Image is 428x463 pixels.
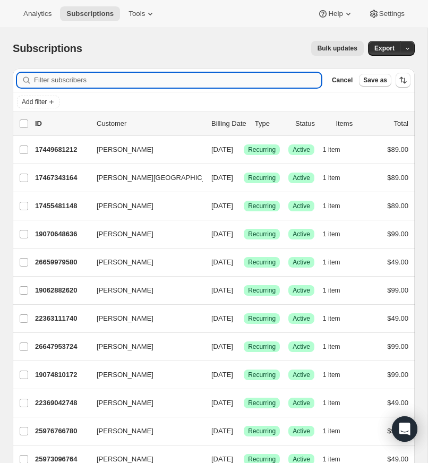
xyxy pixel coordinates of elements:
div: IDCustomerBilling DateTypeStatusItemsTotal [35,118,408,129]
button: 1 item [323,367,352,382]
button: Save as [359,74,391,87]
span: Active [293,371,310,379]
button: Analytics [17,6,58,21]
button: 1 item [323,396,352,410]
span: $99.00 [387,371,408,379]
span: Active [293,342,310,351]
span: [DATE] [211,230,233,238]
span: Recurring [248,286,276,295]
span: [DATE] [211,202,233,210]
p: 26659979580 [35,257,88,268]
span: 1 item [323,174,340,182]
span: Subscriptions [13,42,82,54]
div: 19062882620[PERSON_NAME][DATE]SuccessRecurringSuccessActive1 item$99.00 [35,283,408,298]
span: 1 item [323,371,340,379]
p: Status [295,118,327,129]
span: [PERSON_NAME][GEOGRAPHIC_DATA] [97,173,225,183]
span: 1 item [323,258,340,267]
button: 1 item [323,311,352,326]
span: Active [293,258,310,267]
span: [DATE] [211,342,233,350]
span: Recurring [248,342,276,351]
span: [PERSON_NAME] [97,370,153,380]
div: 19070648636[PERSON_NAME][DATE]SuccessRecurringSuccessActive1 item$99.00 [35,227,408,242]
span: [PERSON_NAME] [97,144,153,155]
span: Recurring [248,145,276,154]
span: 1 item [323,230,340,238]
p: 17467343164 [35,173,88,183]
button: 1 item [323,339,352,354]
span: 1 item [323,342,340,351]
span: Recurring [248,399,276,407]
span: Active [293,399,310,407]
span: $99.00 [387,342,408,350]
span: [PERSON_NAME] [97,398,153,408]
span: Active [293,314,310,323]
button: 1 item [323,283,352,298]
div: Type [255,118,287,129]
span: $99.00 [387,286,408,294]
span: $49.00 [387,314,408,322]
div: 17455481148[PERSON_NAME][DATE]SuccessRecurringSuccessActive1 item$89.00 [35,199,408,213]
p: 19074810172 [35,370,88,380]
span: Add filter [22,98,47,106]
button: [PERSON_NAME] [90,141,196,158]
span: Subscriptions [66,10,114,18]
p: Customer [97,118,203,129]
span: 1 item [323,286,340,295]
button: Help [311,6,359,21]
span: $99.00 [387,230,408,238]
div: 22363111740[PERSON_NAME][DATE]SuccessRecurringSuccessActive1 item$49.00 [35,311,408,326]
span: [DATE] [211,455,233,463]
div: 26647953724[PERSON_NAME][DATE]SuccessRecurringSuccessActive1 item$99.00 [35,339,408,354]
span: Settings [379,10,405,18]
span: [DATE] [211,174,233,182]
button: 1 item [323,424,352,439]
button: [PERSON_NAME] [90,366,196,383]
button: [PERSON_NAME] [90,254,196,271]
span: 1 item [323,399,340,407]
button: [PERSON_NAME][GEOGRAPHIC_DATA] [90,169,196,186]
span: Help [328,10,343,18]
p: 17449681212 [35,144,88,155]
span: $89.00 [387,174,408,182]
button: [PERSON_NAME] [90,310,196,327]
span: Save as [363,76,387,84]
button: 1 item [323,170,352,185]
p: 26647953724 [35,341,88,352]
p: 25976766780 [35,426,88,436]
span: [DATE] [211,371,233,379]
span: 1 item [323,145,340,154]
span: Active [293,427,310,435]
span: [PERSON_NAME] [97,313,153,324]
p: 22363111740 [35,313,88,324]
span: Export [374,44,395,53]
span: [PERSON_NAME] [97,426,153,436]
span: [DATE] [211,314,233,322]
button: [PERSON_NAME] [90,423,196,440]
span: 1 item [323,202,340,210]
span: [PERSON_NAME] [97,341,153,352]
div: 17449681212[PERSON_NAME][DATE]SuccessRecurringSuccessActive1 item$89.00 [35,142,408,157]
span: Active [293,174,310,182]
button: [PERSON_NAME] [90,338,196,355]
button: Export [368,41,401,56]
span: [DATE] [211,286,233,294]
span: [DATE] [211,427,233,435]
span: $89.00 [387,145,408,153]
button: 1 item [323,199,352,213]
span: Active [293,230,310,238]
button: Tools [122,6,162,21]
span: [PERSON_NAME] [97,285,153,296]
span: Recurring [248,258,276,267]
p: Billing Date [211,118,246,129]
span: [PERSON_NAME] [97,201,153,211]
button: 1 item [323,142,352,157]
div: 19074810172[PERSON_NAME][DATE]SuccessRecurringSuccessActive1 item$99.00 [35,367,408,382]
button: [PERSON_NAME] [90,282,196,299]
span: Active [293,286,310,295]
span: $49.00 [387,258,408,266]
p: ID [35,118,88,129]
div: Open Intercom Messenger [392,416,417,442]
button: Add filter [17,96,59,108]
